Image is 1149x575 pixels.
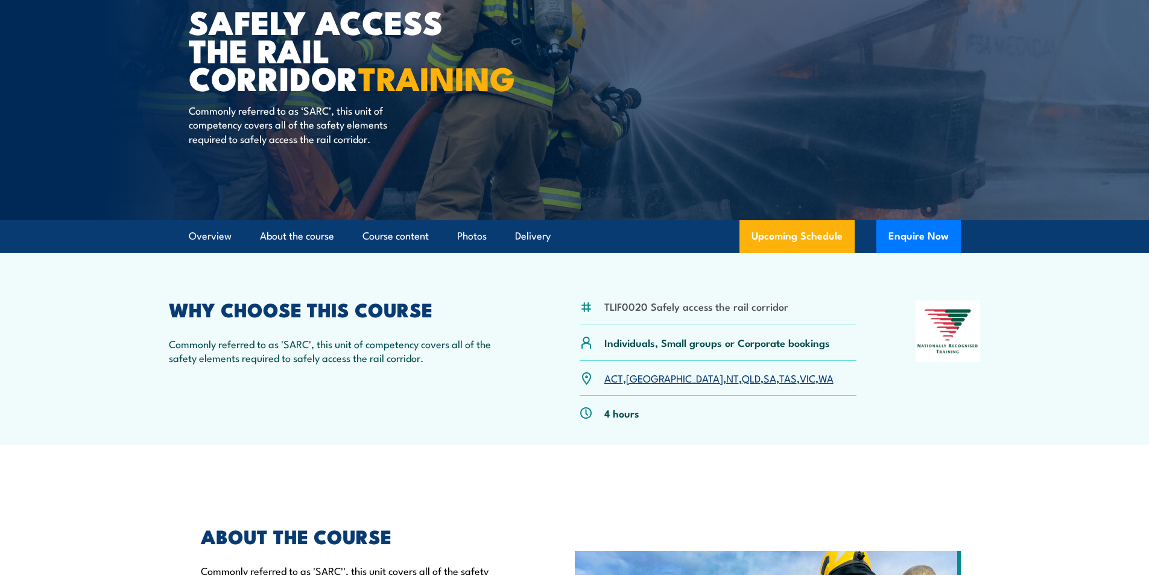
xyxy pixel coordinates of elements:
[362,220,429,252] a: Course content
[604,370,623,385] a: ACT
[169,300,521,317] h2: WHY CHOOSE THIS COURSE
[726,370,739,385] a: NT
[457,220,487,252] a: Photos
[800,370,815,385] a: VIC
[604,371,834,385] p: , , , , , , ,
[358,52,515,102] strong: TRAINING
[742,370,761,385] a: QLD
[739,220,855,253] a: Upcoming Schedule
[876,220,961,253] button: Enquire Now
[818,370,834,385] a: WA
[169,337,521,365] p: Commonly referred to as 'SARC', this unit of competency covers all of the safety elements require...
[916,300,981,362] img: Nationally Recognised Training logo.
[626,370,723,385] a: [GEOGRAPHIC_DATA]
[260,220,334,252] a: About the course
[604,406,639,420] p: 4 hours
[189,103,409,145] p: Commonly referred to as ‘SARC’, this unit of competency covers all of the safety elements require...
[189,220,232,252] a: Overview
[779,370,797,385] a: TAS
[201,527,519,544] h2: ABOUT THE COURSE
[189,7,487,92] h1: Safely Access the Rail Corridor
[604,335,830,349] p: Individuals, Small groups or Corporate bookings
[515,220,551,252] a: Delivery
[764,370,776,385] a: SA
[604,299,788,313] li: TLIF0020 Safely access the rail corridor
